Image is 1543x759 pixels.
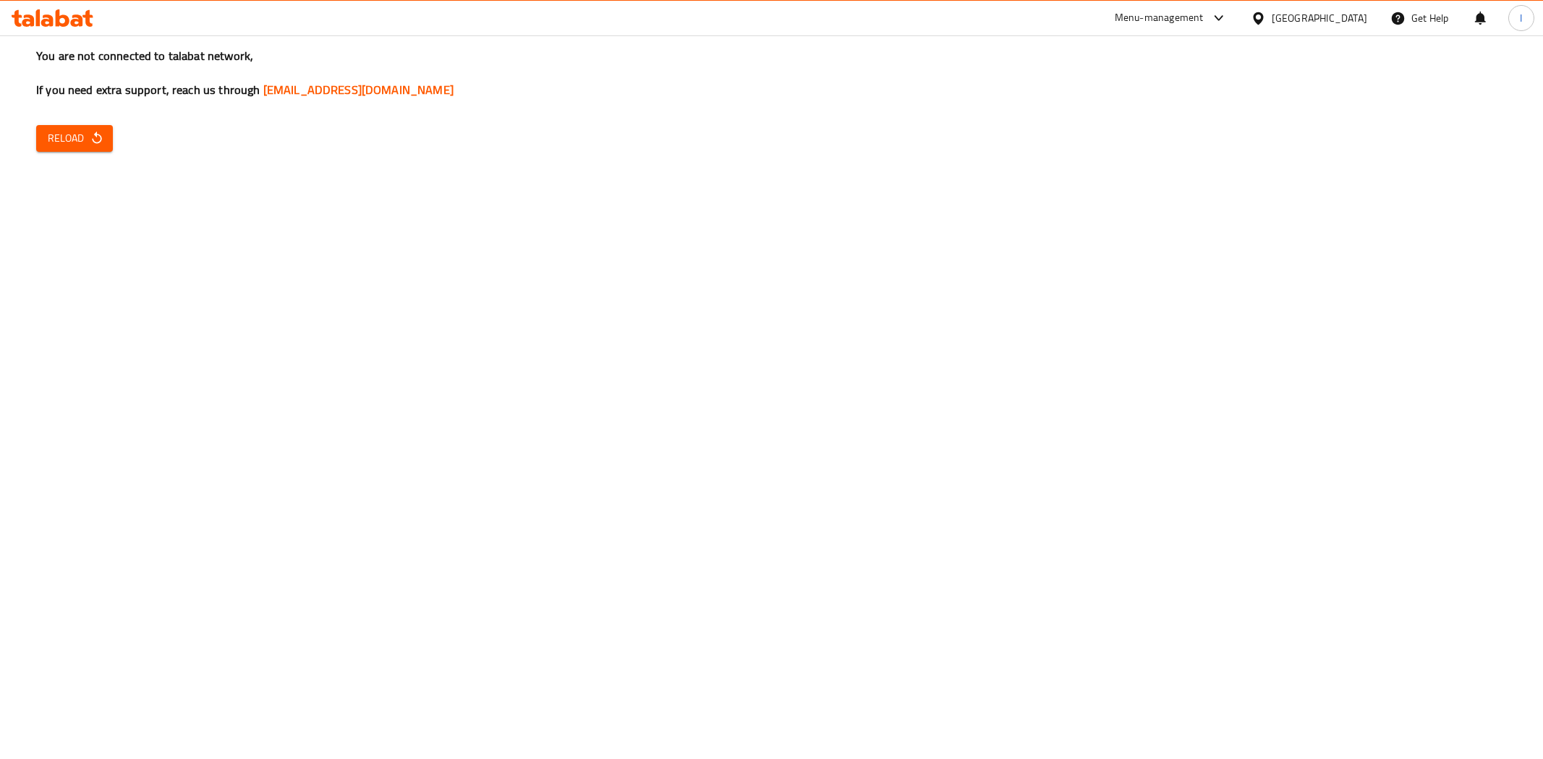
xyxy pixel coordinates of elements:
[263,79,454,100] a: [EMAIL_ADDRESS][DOMAIN_NAME]
[48,129,101,147] span: Reload
[1115,9,1204,27] div: Menu-management
[36,48,1507,98] h3: You are not connected to talabat network, If you need extra support, reach us through
[1272,10,1367,26] div: [GEOGRAPHIC_DATA]
[36,125,113,152] button: Reload
[1520,10,1522,26] span: I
